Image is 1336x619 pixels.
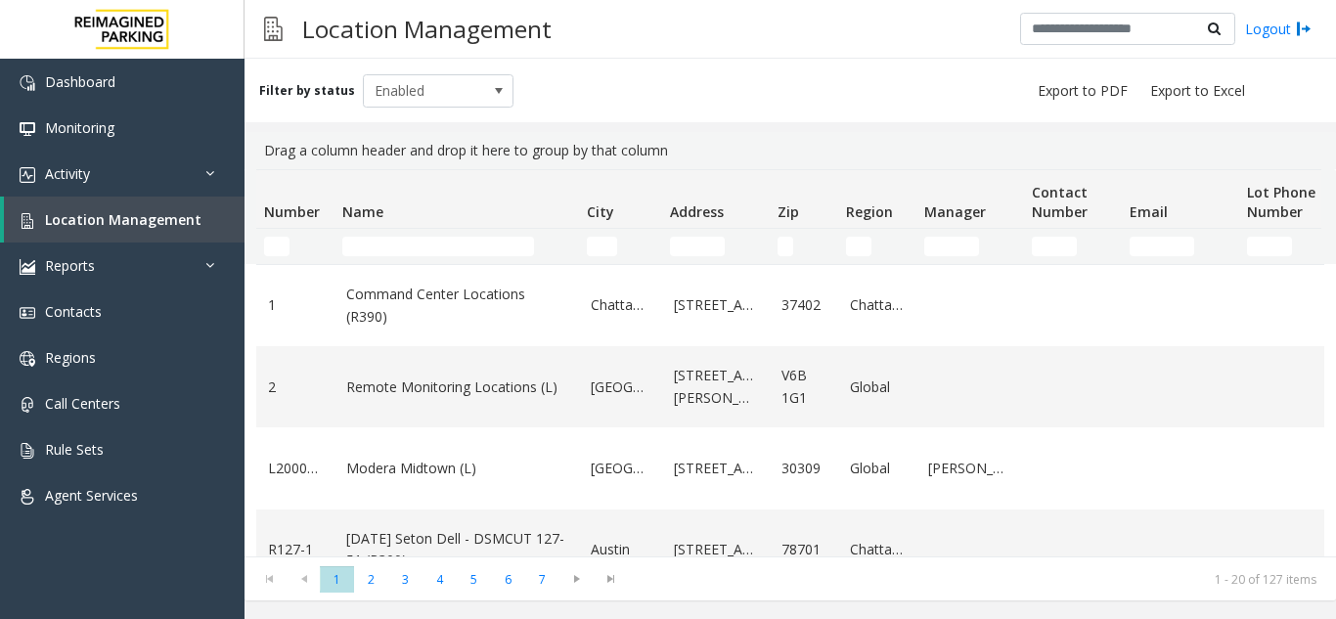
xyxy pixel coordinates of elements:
[587,237,617,256] input: City Filter
[256,229,334,264] td: Number Filter
[1032,237,1077,256] input: Contact Number Filter
[928,458,1012,479] a: [PERSON_NAME]
[770,229,838,264] td: Zip Filter
[850,458,905,479] a: Global
[591,294,650,316] a: Chattanooga
[45,72,115,91] span: Dashboard
[320,566,354,593] span: Page 1
[670,202,724,221] span: Address
[20,75,35,91] img: 'icon'
[559,565,594,593] span: Go to the next page
[1150,81,1245,101] span: Export to Excel
[1038,81,1128,101] span: Export to PDF
[1024,229,1122,264] td: Contact Number Filter
[334,229,579,264] td: Name Filter
[846,237,871,256] input: Region Filter
[640,571,1316,588] kendo-pager-info: 1 - 20 of 127 items
[1142,77,1253,105] button: Export to Excel
[1247,183,1315,221] span: Lot Phone Number
[674,365,758,409] a: [STREET_ADDRESS][PERSON_NAME]
[591,376,650,398] a: [GEOGRAPHIC_DATA]
[491,566,525,593] span: Page 6
[264,237,289,256] input: Number Filter
[45,394,120,413] span: Call Centers
[388,566,423,593] span: Page 3
[346,528,567,572] a: [DATE] Seton Dell - DSMCUT 127-51 (R390)
[259,82,355,100] label: Filter by status
[662,229,770,264] td: Address Filter
[781,539,826,560] a: 78701
[45,486,138,505] span: Agent Services
[1122,229,1239,264] td: Email Filter
[20,397,35,413] img: 'icon'
[591,539,650,560] a: Austin
[20,351,35,367] img: 'icon'
[20,443,35,459] img: 'icon'
[354,566,388,593] span: Page 2
[268,539,323,560] a: R127-1
[45,302,102,321] span: Contacts
[781,365,826,409] a: V6B 1G1
[45,210,201,229] span: Location Management
[268,376,323,398] a: 2
[1030,77,1136,105] button: Export to PDF
[4,197,245,243] a: Location Management
[916,229,1024,264] td: Manager Filter
[256,132,1324,169] div: Drag a column header and drop it here to group by that column
[781,294,826,316] a: 37402
[594,565,628,593] span: Go to the last page
[525,566,559,593] span: Page 7
[20,121,35,137] img: 'icon'
[423,566,457,593] span: Page 4
[346,458,567,479] a: Modera Midtown (L)
[591,458,650,479] a: [GEOGRAPHIC_DATA]
[587,202,614,221] span: City
[245,169,1336,556] div: Data table
[850,539,905,560] a: Chattanooga
[1130,202,1168,221] span: Email
[1296,19,1312,39] img: logout
[1245,19,1312,39] a: Logout
[20,305,35,321] img: 'icon'
[924,237,979,256] input: Manager Filter
[268,458,323,479] a: L20000500
[850,294,905,316] a: Chattanooga
[846,202,893,221] span: Region
[292,5,561,53] h3: Location Management
[674,539,758,560] a: [STREET_ADDRESS]
[346,284,567,328] a: Command Center Locations (R390)
[778,202,799,221] span: Zip
[781,458,826,479] a: 30309
[45,164,90,183] span: Activity
[45,348,96,367] span: Regions
[20,167,35,183] img: 'icon'
[264,202,320,221] span: Number
[674,458,758,479] a: [STREET_ADDRESS]
[838,229,916,264] td: Region Filter
[1130,237,1194,256] input: Email Filter
[457,566,491,593] span: Page 5
[778,237,793,256] input: Zip Filter
[346,376,567,398] a: Remote Monitoring Locations (L)
[20,489,35,505] img: 'icon'
[268,294,323,316] a: 1
[579,229,662,264] td: City Filter
[924,202,986,221] span: Manager
[45,440,104,459] span: Rule Sets
[45,118,114,137] span: Monitoring
[20,213,35,229] img: 'icon'
[20,259,35,275] img: 'icon'
[45,256,95,275] span: Reports
[1032,183,1088,221] span: Contact Number
[364,75,483,107] span: Enabled
[674,294,758,316] a: [STREET_ADDRESS]
[563,571,590,587] span: Go to the next page
[850,376,905,398] a: Global
[1247,237,1292,256] input: Lot Phone Number Filter
[670,237,725,256] input: Address Filter
[342,237,534,256] input: Name Filter
[598,571,624,587] span: Go to the last page
[342,202,383,221] span: Name
[264,5,283,53] img: pageIcon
